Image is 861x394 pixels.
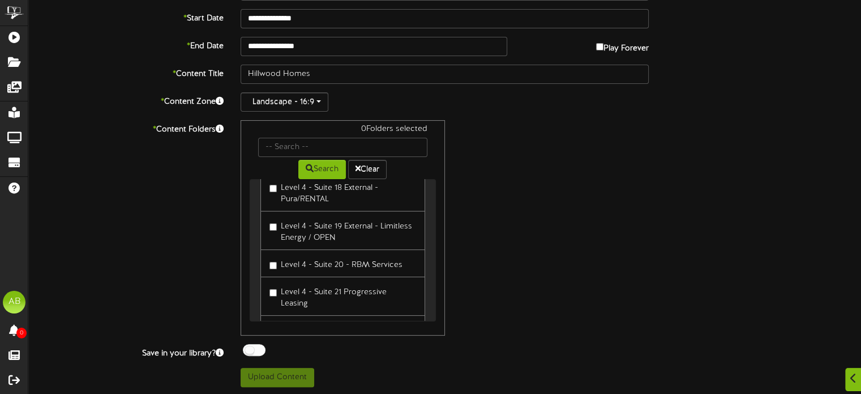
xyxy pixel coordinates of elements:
[298,160,346,179] button: Search
[3,291,25,313] div: AB
[596,37,649,54] label: Play Forever
[241,368,314,387] button: Upload Content
[20,65,232,80] label: Content Title
[269,217,415,244] label: Level 4 - Suite 19 External - Limitless Energy / OPEN
[269,289,277,296] input: Level 4 - Suite 21 Progressive Leasing
[20,120,232,135] label: Content Folders
[348,160,387,179] button: Clear
[16,328,27,338] span: 0
[269,262,277,269] input: Level 4 - Suite 20 - RBM Services
[269,185,277,192] input: Level 4 - Suite 18 External - Pura/RENTAL
[250,124,435,138] div: 0 Folders selected
[258,138,427,157] input: -- Search --
[241,65,649,84] input: Title of this Content
[20,344,232,359] label: Save in your library?
[269,283,415,310] label: Level 4 - Suite 21 Progressive Leasing
[20,9,232,24] label: Start Date
[596,43,603,50] input: Play Forever
[269,223,277,231] input: Level 4 - Suite 19 External - Limitless Energy / OPEN
[269,256,402,271] label: Level 4 - Suite 20 - RBM Services
[241,92,328,112] button: Landscape - 16:9
[20,37,232,52] label: End Date
[20,92,232,108] label: Content Zone
[269,179,415,205] label: Level 4 - Suite 18 External - Pura/RENTAL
